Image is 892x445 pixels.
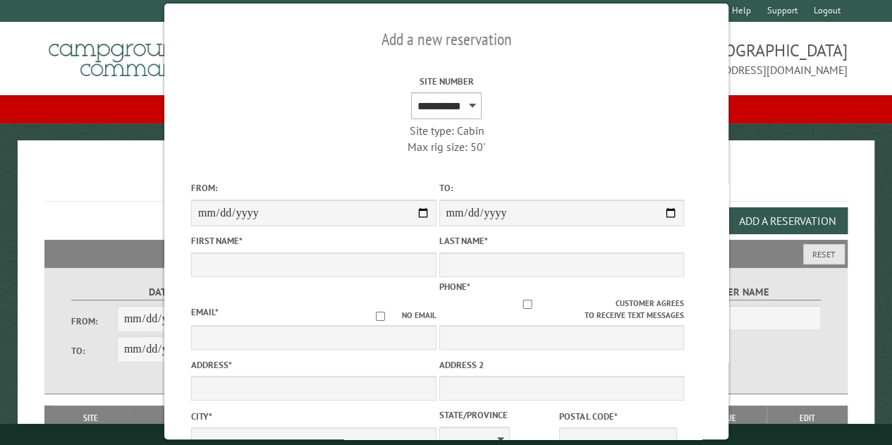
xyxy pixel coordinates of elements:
button: Reset [803,244,845,264]
label: From: [190,181,436,195]
label: Customer Name [637,284,821,300]
div: Max rig size: 50' [324,139,569,154]
label: City [190,410,436,423]
th: Due [692,406,767,431]
div: Site type: Cabin [324,123,569,138]
button: Add a Reservation [727,207,848,234]
h2: Filters [44,240,848,267]
label: First Name [190,234,436,248]
label: Postal Code [559,410,677,423]
label: Phone [439,281,470,293]
label: Address [190,358,436,372]
label: To: [439,181,684,195]
label: Last Name [439,234,684,248]
label: Address 2 [439,358,684,372]
label: To: [71,344,117,358]
label: State/Province [439,408,556,422]
input: Customer agrees to receive text messages [439,300,615,309]
label: Email [190,306,218,318]
label: From: [71,315,117,328]
label: Site Number [324,75,569,88]
label: Customer agrees to receive text messages [439,298,684,322]
img: Campground Commander [44,28,221,83]
h1: Reservations [44,163,848,202]
th: Site [51,406,129,431]
label: Dates [71,284,255,300]
th: Edit [766,406,847,431]
th: Dates [130,406,232,431]
label: No email [358,310,436,322]
input: No email [358,312,401,321]
h2: Add a new reservation [190,26,701,53]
